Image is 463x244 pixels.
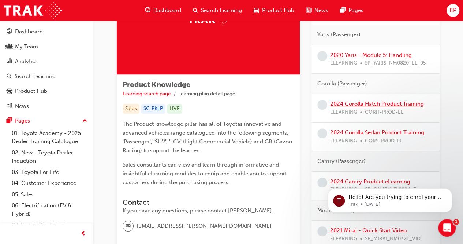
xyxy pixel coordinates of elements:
a: pages-iconPages [334,3,369,18]
span: learningRecordVerb_NONE-icon [317,226,327,236]
a: 2024 Corolla Sedan Product Training [330,129,424,136]
span: Corolla (Passenger) [317,80,367,88]
a: 07. Parts21 Certification [9,219,90,231]
span: guage-icon [145,6,150,15]
a: 05. Sales [9,189,90,200]
span: Yaris (Passenger) [317,30,361,39]
span: ELEARNING [330,108,357,117]
a: 2024 Corolla Hatch Product Training [330,101,424,107]
a: 06. Electrification (EV & Hybrid) [9,200,90,219]
span: news-icon [7,103,12,110]
a: 02. New - Toyota Dealer Induction [9,147,90,167]
a: search-iconSearch Learning [187,3,248,18]
li: Learning plan detail page [178,90,235,98]
a: 2020 Yaris - Module 5: Handling [330,52,412,58]
div: News [15,102,29,110]
span: search-icon [193,6,198,15]
div: SC-PKLP [141,104,165,114]
div: My Team [15,43,38,51]
span: BP [449,6,456,15]
div: Search Learning [15,72,56,81]
span: Camry (Passenger) [317,157,366,165]
span: up-icon [82,116,87,126]
span: News [314,6,328,15]
span: Search Learning [201,6,242,15]
span: CORH-PROD-EL [365,108,403,117]
button: BP [447,4,459,17]
span: guage-icon [7,29,12,35]
span: car-icon [7,88,12,95]
a: news-iconNews [300,3,334,18]
a: guage-iconDashboard [139,3,187,18]
span: Product Hub [262,6,294,15]
span: SP_MIRAI_NM0321_VID [365,235,421,243]
a: News [3,99,90,113]
iframe: Intercom notifications message [317,173,463,224]
span: The Product knowledge pillar has all of Toyotas innovative and advanced vehicles range catalogued... [123,121,294,154]
a: Search Learning [3,70,90,83]
span: Pages [348,6,363,15]
span: chart-icon [7,58,12,65]
span: news-icon [306,6,311,15]
span: Dashboard [153,6,181,15]
span: car-icon [254,6,259,15]
div: Product Hub [15,87,47,95]
div: LIVE [167,104,182,114]
a: 2021 Mirai - Quick Start Video [330,227,407,234]
div: Dashboard [15,28,43,36]
span: search-icon [7,73,12,80]
span: learningRecordVerb_NONE-icon [317,100,327,110]
a: My Team [3,40,90,54]
a: car-iconProduct Hub [248,3,300,18]
span: Product Knowledge [123,80,190,89]
div: If you have any questions, please contact [PERSON_NAME]. [123,207,294,215]
span: SP_YARIS_NM0820_EL_05 [365,59,426,68]
span: Sales consultants can view and learn through informative and insightful eLearning modules to equi... [123,161,288,186]
button: Pages [3,114,90,128]
button: DashboardMy TeamAnalyticsSearch LearningProduct HubNews [3,23,90,114]
span: pages-icon [340,6,346,15]
span: learningRecordVerb_NONE-icon [317,51,327,61]
a: 03. Toyota For Life [9,167,90,178]
div: Analytics [15,57,38,66]
img: Trak [4,2,62,19]
a: Analytics [3,55,90,68]
a: 01. Toyota Academy - 2025 Dealer Training Catalogue [9,128,90,147]
span: people-icon [7,44,12,50]
div: Pages [15,117,30,125]
span: CORS-PROD-EL [365,137,402,145]
a: Dashboard [3,25,90,39]
span: 1 [453,219,459,225]
span: email-icon [126,222,131,231]
span: [EMAIL_ADDRESS][PERSON_NAME][DOMAIN_NAME] [137,222,272,230]
a: 04. Customer Experience [9,178,90,189]
span: pages-icon [7,118,12,124]
a: Product Hub [3,84,90,98]
span: ELEARNING [330,235,357,243]
h3: Contact [123,198,294,207]
span: prev-icon [81,229,86,238]
span: ELEARNING [330,137,357,145]
iframe: Intercom live chat [438,219,456,237]
span: learningRecordVerb_NONE-icon [317,128,327,138]
span: ELEARNING [330,59,357,68]
div: Sales [123,104,139,114]
a: Learning search page [123,91,171,97]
